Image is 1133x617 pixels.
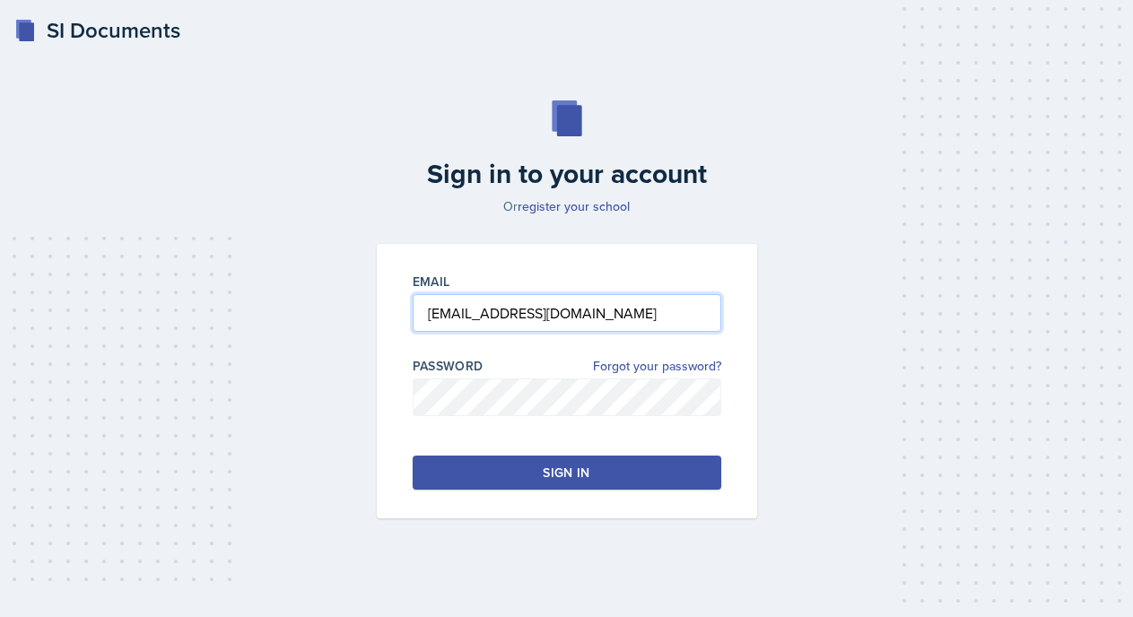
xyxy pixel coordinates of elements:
label: Email [413,273,450,291]
p: Or [366,197,768,215]
h2: Sign in to your account [366,158,768,190]
a: register your school [518,197,630,215]
label: Password [413,357,484,375]
a: SI Documents [14,14,180,47]
div: Sign in [543,464,589,482]
input: Email [413,294,721,332]
a: Forgot your password? [593,357,721,376]
button: Sign in [413,456,721,490]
